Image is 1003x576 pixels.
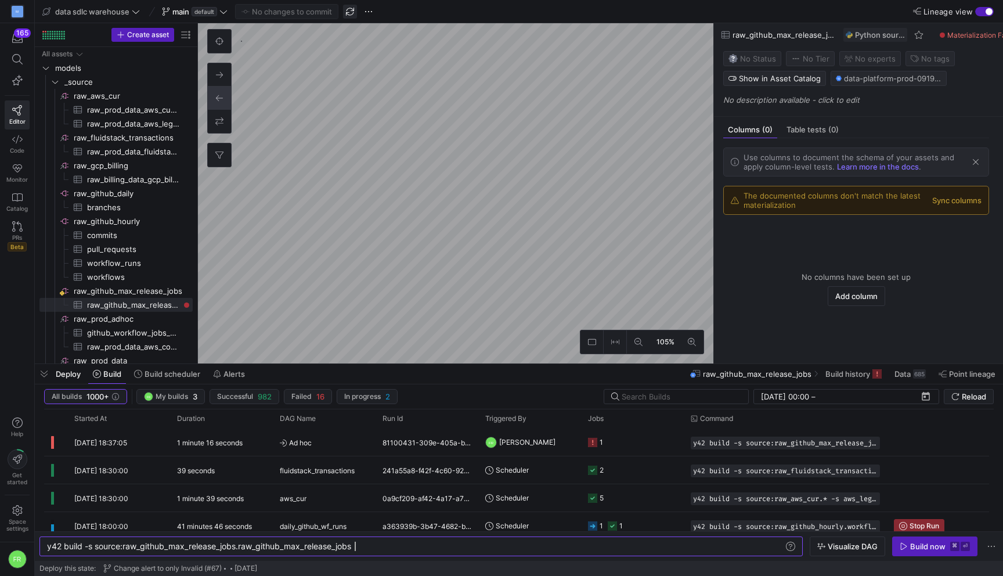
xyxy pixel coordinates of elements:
button: Visualize DAG [810,537,885,556]
span: – [811,392,816,401]
a: raw_prod_data_aws_cur_2023_10_onward​​​​​​​​​ [39,103,193,117]
div: FR [144,392,153,401]
span: workflows​​​​​​​​​ [87,271,179,284]
span: Command [700,415,733,423]
div: Press SPACE to select this row. [39,186,193,200]
button: Failed16 [284,389,332,404]
a: workflows​​​​​​​​​ [39,270,193,284]
span: Change alert to only Invalid (#67) [114,564,222,573]
div: Press SPACE to select this row. [39,284,193,298]
a: github_workflow_jobs_backfill​​​​​​​​​ [39,326,193,340]
div: Press SPACE to select this row. [39,103,193,117]
span: y42 build -s source:raw_fluidstack_transactions.* -s fluidstack_transactions [693,467,878,475]
div: 241a55a8-f42f-4c60-92b6-23c00020d375 [376,456,478,484]
div: FR [8,550,27,568]
div: Press SPACE to select this row. [39,354,193,368]
div: Press SPACE to select this row. [39,214,193,228]
button: Help [5,412,30,442]
span: main [172,7,189,16]
span: Alerts [223,369,245,379]
span: Code [10,147,24,154]
input: Search Builds [622,392,739,401]
span: Help [10,430,24,437]
button: Build [88,364,127,384]
span: Monitor [6,176,28,183]
button: Build scheduler [129,364,205,384]
div: Press SPACE to select this row. [39,228,193,242]
div: 5 [600,484,604,512]
span: Triggered By [485,415,526,423]
div: Press SPACE to select this row. [39,89,193,103]
div: Press SPACE to select this row. [39,172,193,186]
button: Reload [944,389,994,404]
button: Data685 [889,364,931,384]
button: Point lineage [933,364,1001,384]
a: raw_github_daily​​​​​​​​ [39,186,193,200]
span: PRs [12,234,22,241]
span: Python source [855,30,905,39]
div: Press SPACE to select this row. [39,75,193,89]
a: raw_fluidstack_transactions​​​​​​​​ [39,131,193,145]
span: Failed [291,393,312,401]
a: raw_prod_data_aws_cost_usage_report​​​​​​​​​ [39,340,193,354]
span: Space settings [6,518,28,532]
span: 3 [193,392,197,401]
div: Press SPACE to select this row. [44,456,989,484]
span: In progress [344,393,381,401]
span: raw_prod_data_fluidstack_transactions​​​​​​​​​ [87,145,179,159]
input: Start datetime [761,392,809,401]
span: raw_prod_data_aws_cur_2023_10_onward​​​​​​​​​ [87,103,179,117]
a: raw_aws_cur​​​​​​​​ [39,89,193,103]
span: [DATE] [234,564,257,573]
a: pull_requests​​​​​​​​​ [39,242,193,256]
kbd: ⌘ [950,542,959,551]
div: M [12,6,23,17]
span: raw_github_max_release_jobs [733,30,836,39]
div: Press SPACE to select this row. [39,61,193,75]
img: No status [728,54,738,63]
span: y42 build -s source:raw_github_max_release_jobs.raw_github_max_release_jobs [693,439,878,447]
button: Build history [820,364,887,384]
div: Press SPACE to select this row. [39,159,193,172]
span: workflow_runs​​​​​​​​​ [87,257,179,270]
div: Press SPACE to select this row. [44,484,989,512]
input: End datetime [818,392,894,401]
span: commits​​​​​​​​​ [87,229,179,242]
span: raw_github_hourly​​​​​​​​ [74,215,191,228]
div: All assets [42,50,73,58]
button: No experts [839,51,901,66]
span: raw_prod_data​​​​​​​​ [74,354,191,368]
div: Press SPACE to select this row. [39,312,193,326]
span: branches​​​​​​​​​ [87,201,179,214]
a: Editor [5,100,30,129]
div: 81100431-309e-405a-bc23-56b207f07830 [376,429,478,456]
span: No tags [921,54,950,63]
div: Press SPACE to select this row. [39,340,193,354]
span: Started At [74,415,107,423]
span: Point lineage [949,369,995,379]
span: [PERSON_NAME] [499,429,555,456]
span: No expert s [855,54,896,63]
div: Press SPACE to select this row. [39,145,193,159]
a: raw_prod_data_aws_legacy_cur_2022_05_onward​​​​​​​​​ [39,117,193,131]
span: Catalog [6,205,28,212]
span: No Status [728,54,776,63]
button: Change alert to only Invalid (#67)[DATE] [100,561,260,575]
span: Data [894,369,911,379]
div: Press SPACE to select this row. [39,117,193,131]
span: Scheduler [496,484,529,512]
div: 1 [619,512,623,539]
div: Press SPACE to select this row. [39,47,193,61]
span: Duration [177,415,205,423]
span: w_github_max_release_jobs [246,541,351,551]
a: Code [5,129,30,159]
span: Build [103,369,121,379]
span: Stop Run [910,522,939,530]
span: data-platform-prod-09192c4 / data_sdlc_warehouse_main / source__raw_github_max_release_jobs__raw_... [844,74,941,83]
div: Press SPACE to select this row. [39,326,193,340]
span: [DATE] 18:30:00 [74,466,128,475]
div: 1 [600,512,603,539]
a: raw_github_max_release_jobs​​​​​​​​​ [39,298,193,312]
span: models [55,62,191,75]
span: raw_github_max_release_jobs [703,369,811,379]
